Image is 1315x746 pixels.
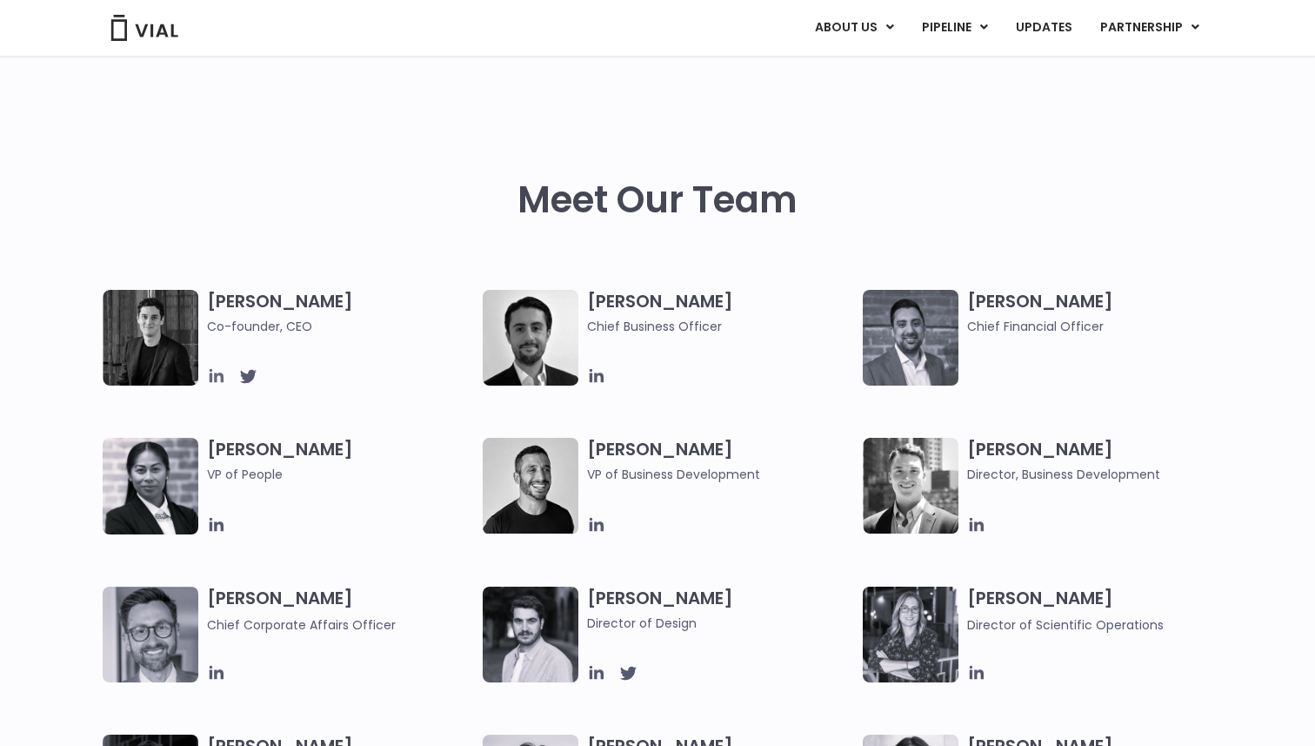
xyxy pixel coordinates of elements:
span: VP of People [207,465,474,484]
h2: Meet Our Team [517,179,798,221]
span: Director of Design [587,614,854,633]
img: Headshot of smiling man named Albert [483,587,578,682]
h3: [PERSON_NAME] [587,587,854,633]
a: PIPELINEMenu Toggle [908,13,1001,43]
h3: [PERSON_NAME] [207,587,474,635]
span: Chief Business Officer [587,317,854,336]
a: PARTNERSHIPMenu Toggle [1086,13,1213,43]
span: Director of Scientific Operations [967,616,1164,634]
a: ABOUT USMenu Toggle [801,13,907,43]
h3: [PERSON_NAME] [587,438,854,484]
img: A black and white photo of a man in a suit attending a Summit. [103,290,198,386]
img: A black and white photo of a man in a suit holding a vial. [483,290,578,386]
span: Director, Business Development [967,465,1234,484]
span: Chief Financial Officer [967,317,1234,336]
span: VP of Business Development [587,465,854,484]
a: UPDATES [1002,13,1085,43]
img: A black and white photo of a smiling man in a suit at ARVO 2023. [863,438,958,534]
h3: [PERSON_NAME] [967,438,1234,484]
img: Paolo-M [103,587,198,682]
h3: [PERSON_NAME] [207,290,474,336]
h3: [PERSON_NAME] [967,587,1234,635]
span: Co-founder, CEO [207,317,474,336]
span: Chief Corporate Affairs Officer [207,616,396,634]
h3: [PERSON_NAME] [967,290,1234,336]
img: Catie [103,438,198,534]
img: Vial Logo [110,15,179,41]
img: A black and white photo of a man smiling. [483,438,578,534]
img: Headshot of smiling man named Samir [863,290,958,386]
h3: [PERSON_NAME] [207,438,474,509]
h3: [PERSON_NAME] [587,290,854,336]
img: Headshot of smiling woman named Sarah [863,587,958,682]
